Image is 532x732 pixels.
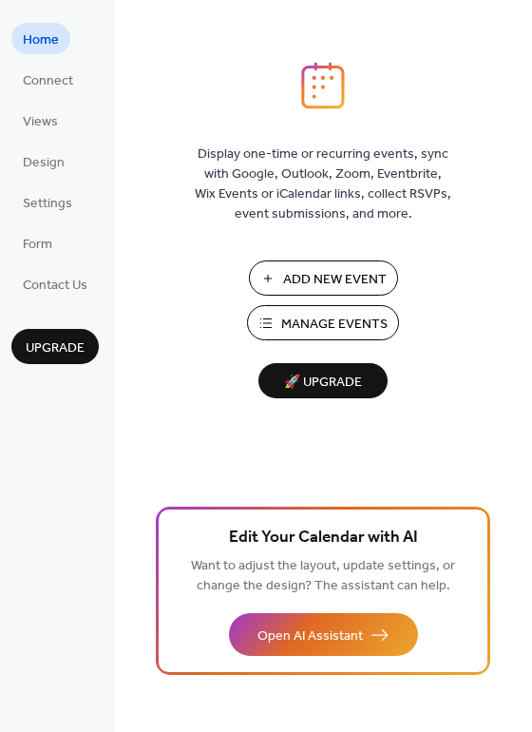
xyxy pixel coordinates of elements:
[257,626,363,646] span: Open AI Assistant
[11,227,64,259] a: Form
[11,105,69,136] a: Views
[258,363,388,398] button: 🚀 Upgrade
[23,71,73,91] span: Connect
[283,270,387,290] span: Add New Event
[23,235,52,255] span: Form
[195,144,451,224] span: Display one-time or recurring events, sync with Google, Outlook, Zoom, Eventbrite, Wix Events or ...
[23,112,58,132] span: Views
[229,525,418,551] span: Edit Your Calendar with AI
[247,305,399,340] button: Manage Events
[270,370,376,395] span: 🚀 Upgrade
[11,145,76,177] a: Design
[281,315,388,335] span: Manage Events
[23,276,87,296] span: Contact Us
[23,30,59,50] span: Home
[191,553,455,599] span: Want to adjust the layout, update settings, or change the design? The assistant can help.
[249,260,398,296] button: Add New Event
[301,62,345,109] img: logo_icon.svg
[11,186,84,218] a: Settings
[11,329,99,364] button: Upgrade
[26,338,85,358] span: Upgrade
[11,64,85,95] a: Connect
[23,194,72,214] span: Settings
[11,268,99,299] a: Contact Us
[23,153,65,173] span: Design
[11,23,70,54] a: Home
[229,613,418,656] button: Open AI Assistant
